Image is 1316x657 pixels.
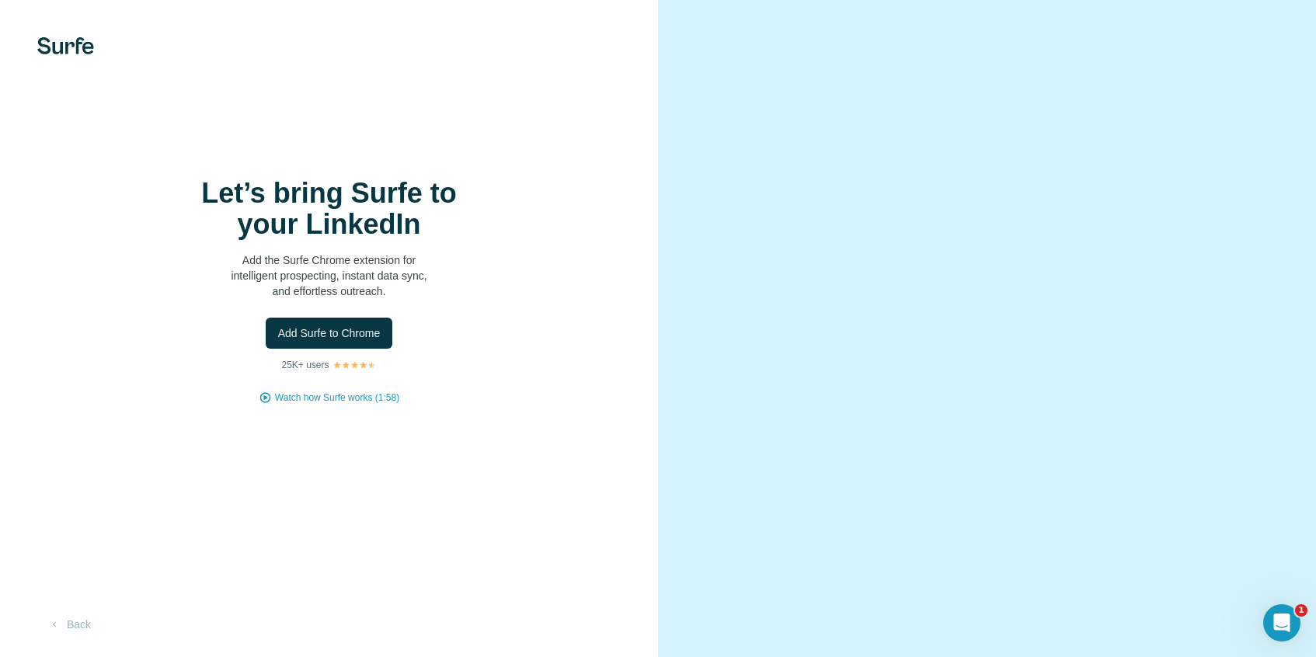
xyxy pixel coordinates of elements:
span: 1 [1295,604,1307,617]
p: Add the Surfe Chrome extension for intelligent prospecting, instant data sync, and effortless out... [174,252,485,299]
button: Back [37,610,102,638]
button: Add Surfe to Chrome [266,318,393,349]
img: Rating Stars [332,360,377,370]
button: Watch how Surfe works (1:58) [275,391,399,405]
iframe: Intercom live chat [1263,604,1300,641]
img: Surfe's logo [37,37,94,54]
h1: Let’s bring Surfe to your LinkedIn [174,178,485,240]
span: Add Surfe to Chrome [278,325,381,341]
p: 25K+ users [281,358,329,372]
